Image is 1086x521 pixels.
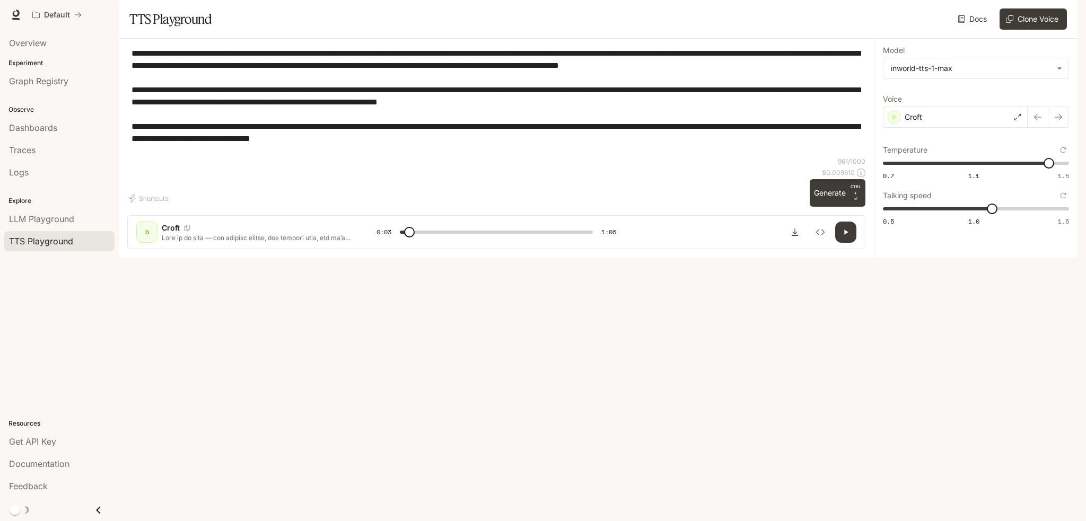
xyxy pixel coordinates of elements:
p: Temperature [883,146,927,154]
button: Clone Voice [1000,8,1067,30]
button: Inspect [810,222,831,243]
div: inworld-tts-1-max [883,58,1069,78]
p: Lore ip do sita — con adipisc elitse, doe tempori utla, etd ma’a ENIMAD MIN VEN QUIS NO EX! Ullam... [162,233,351,242]
p: Default [44,11,70,20]
button: Reset to default [1057,190,1069,201]
p: Model [883,47,905,54]
button: All workspaces [28,4,86,25]
span: 1:06 [601,227,616,237]
span: 0.5 [883,217,894,226]
span: 1.5 [1058,171,1069,180]
span: 1.5 [1058,217,1069,226]
button: GenerateCTRL +⏎ [810,179,865,207]
h1: TTS Playground [129,8,212,30]
a: Docs [956,8,991,30]
p: Talking speed [883,192,932,199]
button: Copy Voice ID [180,225,195,231]
p: Voice [883,95,902,103]
span: 1.1 [968,171,979,180]
p: CTRL + [850,183,861,196]
div: D [138,224,155,241]
p: Croft [162,223,180,233]
span: 0:03 [376,227,391,237]
div: inworld-tts-1-max [891,63,1052,74]
p: Croft [905,112,922,122]
button: Reset to default [1057,144,1069,156]
p: ⏎ [850,183,861,202]
span: 1.0 [968,217,979,226]
button: Shortcuts [127,190,172,207]
span: 0.7 [883,171,894,180]
button: Download audio [784,222,805,243]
